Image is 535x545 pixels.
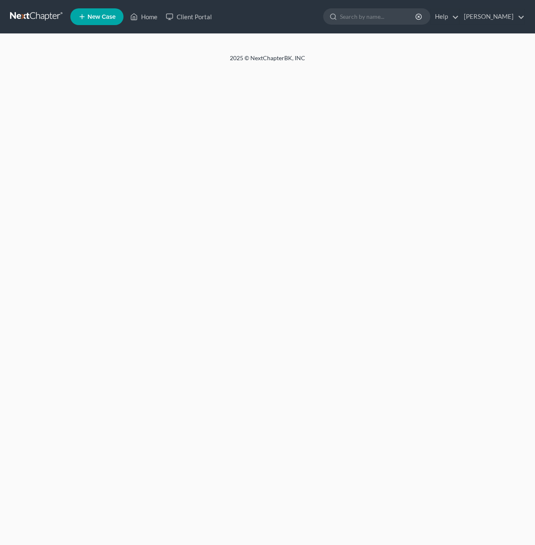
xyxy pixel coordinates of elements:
a: Client Portal [162,9,216,24]
input: Search by name... [340,9,417,24]
a: [PERSON_NAME] [460,9,525,24]
a: Help [431,9,459,24]
div: 2025 © NextChapterBK, INC [29,54,506,69]
a: Home [126,9,162,24]
span: New Case [87,14,116,20]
